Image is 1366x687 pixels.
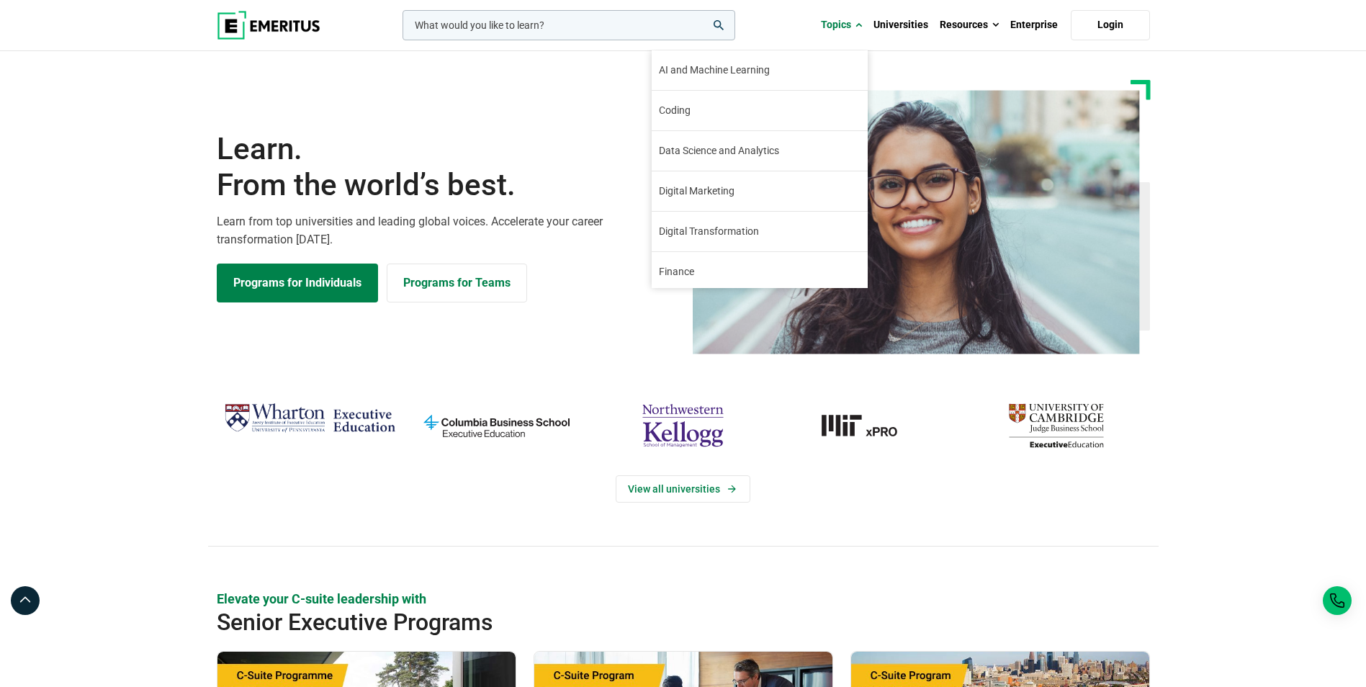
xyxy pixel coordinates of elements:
[659,143,779,158] span: Data Science and Analytics
[616,475,750,503] a: View Universities
[224,398,396,440] img: Wharton Executive Education
[659,184,734,199] span: Digital Marketing
[597,398,769,454] img: northwestern-kellogg
[659,103,691,118] span: Coding
[659,264,694,279] span: Finance
[783,398,956,454] a: MIT-xPRO
[652,171,868,211] a: Digital Marketing
[387,264,527,302] a: Explore for Business
[217,608,1056,637] h2: Senior Executive Programs
[659,224,759,239] span: Digital Transformation
[652,212,868,251] a: Digital Transformation
[217,167,675,203] span: From the world’s best.
[970,398,1142,454] img: cambridge-judge-business-school
[217,212,675,249] p: Learn from top universities and leading global voices. Accelerate your career transformation [DATE].
[652,91,868,130] a: Coding
[217,264,378,302] a: Explore Programs
[217,131,675,204] h1: Learn.
[652,50,868,90] a: AI and Machine Learning
[1071,10,1150,40] a: Login
[403,10,735,40] input: woocommerce-product-search-field-0
[652,131,868,171] a: Data Science and Analytics
[217,590,1150,608] p: Elevate your C-suite leadership with
[659,63,770,78] span: AI and Machine Learning
[783,398,956,454] img: MIT xPRO
[693,90,1140,354] img: Learn from the world's best
[652,252,868,292] a: Finance
[410,398,583,454] img: columbia-business-school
